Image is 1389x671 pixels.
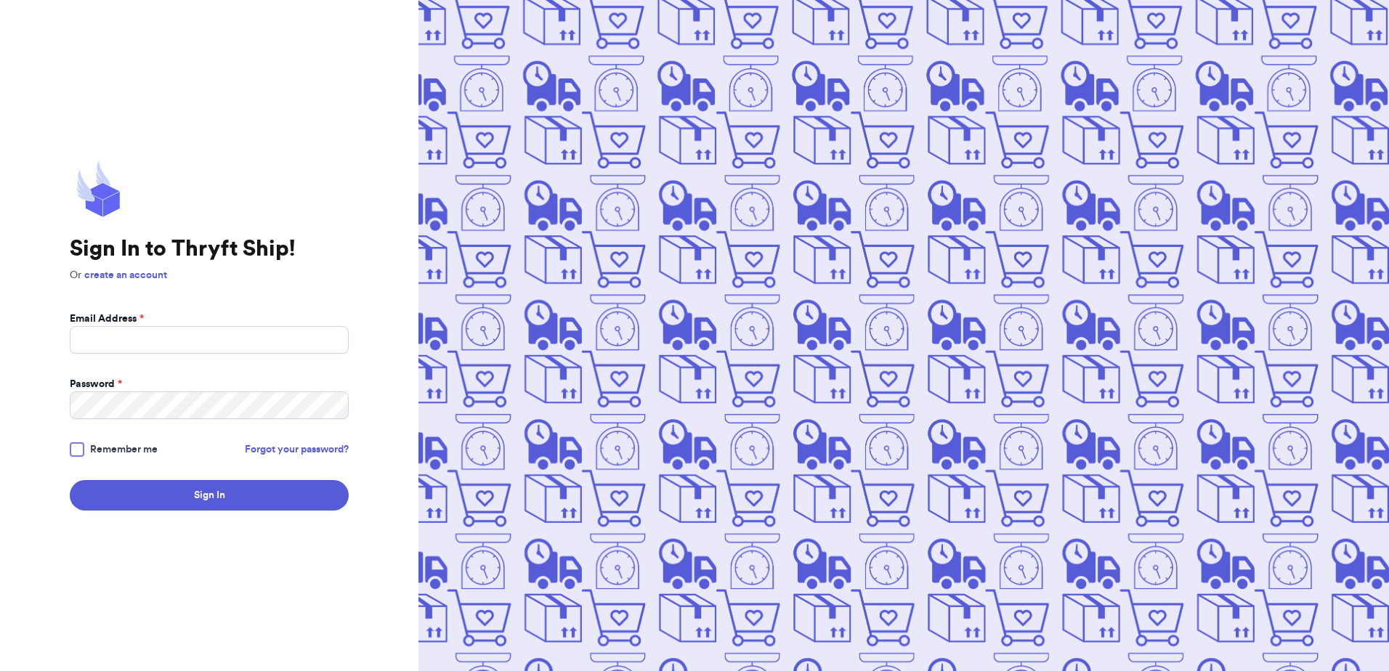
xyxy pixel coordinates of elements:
a: create an account [84,270,167,280]
label: Password [70,377,122,391]
h1: Sign In to Thryft Ship! [70,236,349,262]
p: Or [70,268,349,282]
a: Forgot your password? [245,442,349,457]
button: Sign In [70,480,349,511]
span: Remember me [90,442,158,457]
label: Email Address [70,312,144,326]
